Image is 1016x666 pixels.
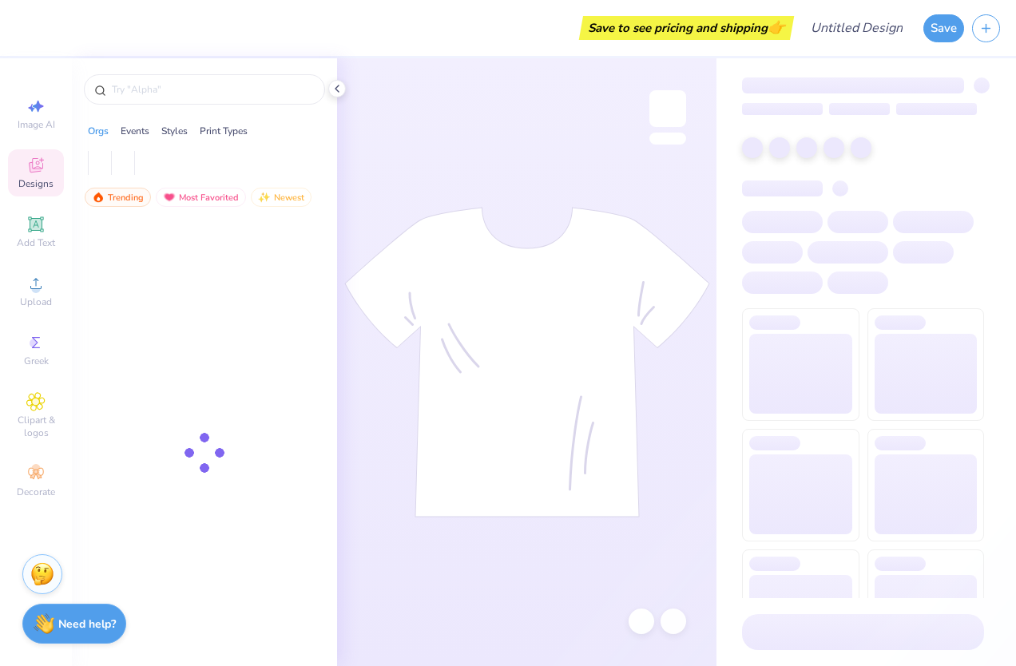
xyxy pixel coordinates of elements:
strong: Need help? [58,616,116,632]
span: Clipart & logos [8,414,64,439]
span: Image AI [18,118,55,131]
span: 👉 [768,18,785,37]
input: Try "Alpha" [110,81,315,97]
img: trending.gif [92,192,105,203]
span: Greek [24,355,49,367]
div: Trending [85,188,151,207]
div: Styles [161,124,188,138]
div: Most Favorited [156,188,246,207]
img: tee-skeleton.svg [344,207,710,517]
span: Decorate [17,486,55,498]
span: Add Text [17,236,55,249]
span: Upload [20,295,52,308]
div: Print Types [200,124,248,138]
div: Save to see pricing and shipping [583,16,790,40]
div: Events [121,124,149,138]
span: Designs [18,177,54,190]
input: Untitled Design [798,12,915,44]
div: Orgs [88,124,109,138]
img: most_fav.gif [163,192,176,203]
button: Save [923,14,964,42]
div: Newest [251,188,312,207]
img: Newest.gif [258,192,271,203]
